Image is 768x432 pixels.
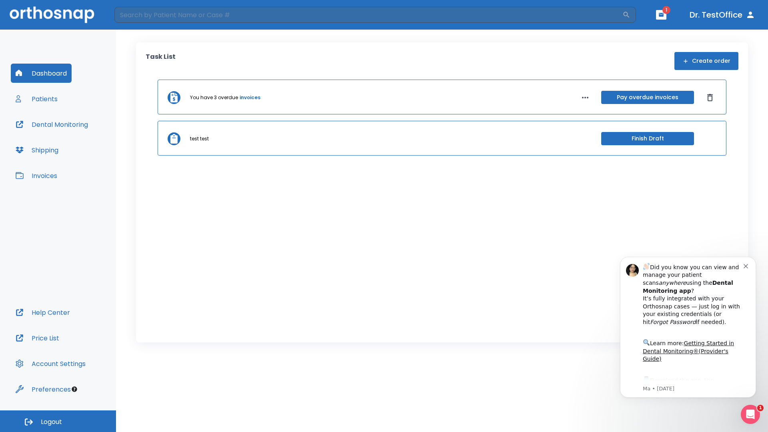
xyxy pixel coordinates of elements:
[601,91,694,104] button: Pay overdue invoices
[662,6,670,14] span: 1
[11,166,62,185] button: Invoices
[11,380,76,399] button: Preferences
[114,7,622,23] input: Search by Patient Name or Case #
[35,132,106,147] a: App Store
[704,91,716,104] button: Dismiss
[674,52,738,70] button: Create order
[190,94,238,101] p: You have 3 overdue
[11,328,64,348] button: Price List
[741,405,760,424] iframe: Intercom live chat
[136,17,142,24] button: Dismiss notification
[35,140,136,148] p: Message from Ma, sent 2w ago
[190,135,209,142] p: test test
[757,405,764,411] span: 1
[11,140,63,160] button: Shipping
[11,303,75,322] button: Help Center
[41,418,62,426] span: Logout
[686,8,758,22] button: Dr. TestOffice
[10,6,94,23] img: Orthosnap
[11,64,72,83] button: Dashboard
[11,115,93,134] button: Dental Monitoring
[71,386,78,393] div: Tooltip anchor
[240,94,260,101] a: invoices
[11,89,62,108] button: Patients
[601,132,694,145] button: Finish Draft
[35,130,136,171] div: Download the app: | ​ Let us know if you need help getting started!
[608,245,768,410] iframe: Intercom notifications message
[146,52,176,70] p: Task List
[11,354,90,373] button: Account Settings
